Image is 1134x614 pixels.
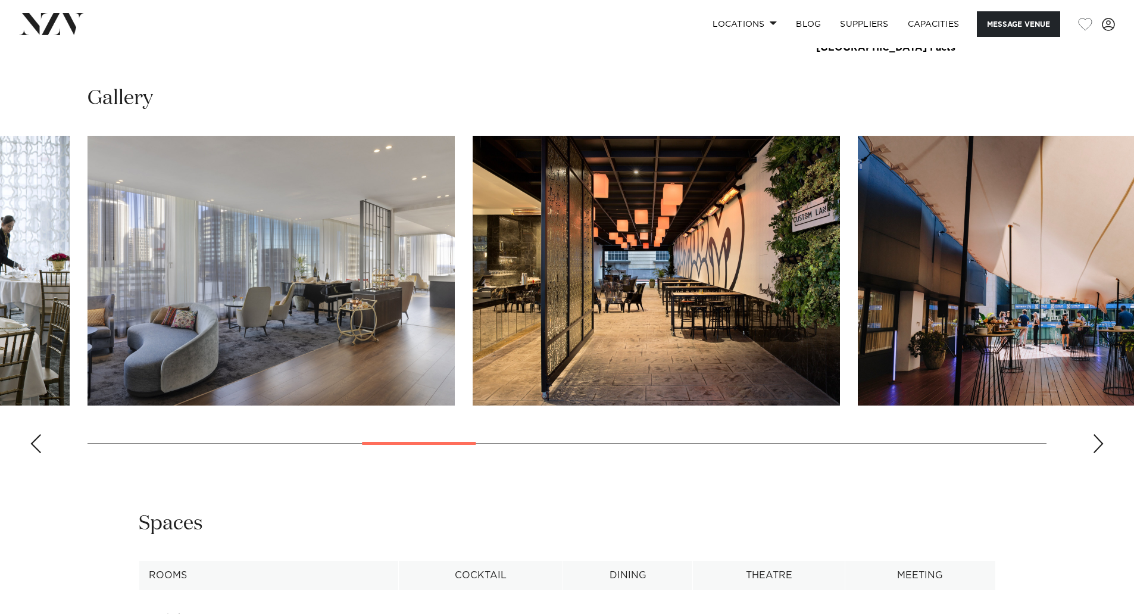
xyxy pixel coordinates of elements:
swiper-slide: 8 / 21 [473,136,840,406]
h2: Spaces [139,510,203,537]
th: Meeting [845,561,995,590]
a: BLOG [786,11,830,37]
th: Theatre [693,561,845,590]
a: Capacities [898,11,969,37]
a: SUPPLIERS [830,11,898,37]
th: Dining [563,561,693,590]
th: Cocktail [399,561,563,590]
img: nzv-logo.png [19,13,84,35]
th: Rooms [139,561,399,590]
h2: Gallery [88,85,153,112]
swiper-slide: 7 / 21 [88,136,455,406]
button: Message Venue [977,11,1060,37]
a: Locations [703,11,786,37]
